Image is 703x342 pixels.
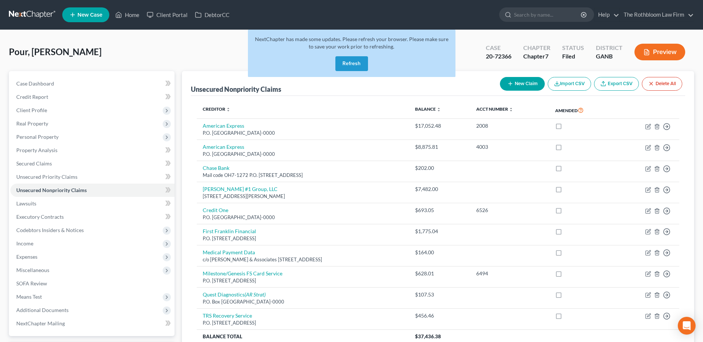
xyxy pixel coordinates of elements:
[10,184,175,197] a: Unsecured Nonpriority Claims
[203,319,403,326] div: P.O. [STREET_ADDRESS]
[10,170,175,184] a: Unsecured Priority Claims
[203,172,403,179] div: Mail code OH7-1272 P.O. [STREET_ADDRESS]
[203,214,403,221] div: P.O. [GEOGRAPHIC_DATA]-0000
[523,52,550,61] div: Chapter
[203,291,266,298] a: Quest Diagnostics(AR Strat)
[437,107,441,112] i: unfold_more
[203,144,244,150] a: American Express
[203,298,403,305] div: P.O. Box [GEOGRAPHIC_DATA]-0000
[16,214,64,220] span: Executory Contracts
[415,106,441,112] a: Balance unfold_more
[514,8,582,21] input: Search by name...
[16,107,47,113] span: Client Profile
[415,333,441,339] span: $37,436.38
[476,270,543,277] div: 6494
[16,200,36,207] span: Lawsuits
[415,122,464,130] div: $17,052.48
[596,52,623,61] div: GANB
[596,44,623,52] div: District
[203,186,278,192] a: [PERSON_NAME] #1 Group, LLC
[415,207,464,214] div: $693.05
[16,147,57,153] span: Property Analysis
[415,270,464,277] div: $628.01
[203,228,256,234] a: First Franklin Financial
[203,151,403,158] div: P.O. [GEOGRAPHIC_DATA]-0000
[16,254,37,260] span: Expenses
[16,280,47,286] span: SOFA Review
[191,85,281,94] div: Unsecured Nonpriority Claims
[203,123,244,129] a: American Express
[143,8,191,21] a: Client Portal
[203,249,255,255] a: Medical Payment Data
[415,228,464,235] div: $1,775.04
[203,193,403,200] div: [STREET_ADDRESS][PERSON_NAME]
[16,320,65,326] span: NextChapter Mailing
[16,174,77,180] span: Unsecured Priority Claims
[9,46,102,57] span: Pour, [PERSON_NAME]
[245,291,266,298] i: (AR Strat)
[16,187,87,193] span: Unsecured Nonpriority Claims
[203,235,403,242] div: P.O. [STREET_ADDRESS]
[16,94,48,100] span: Credit Report
[415,312,464,319] div: $456.46
[203,270,282,276] a: Milestone/Genesis FS Card Service
[678,317,696,335] div: Open Intercom Messenger
[203,106,231,112] a: Creditor unfold_more
[10,90,175,104] a: Credit Report
[16,227,84,233] span: Codebtors Insiders & Notices
[203,207,228,213] a: Credit One
[203,256,403,263] div: c/o [PERSON_NAME] & Associates [STREET_ADDRESS]
[500,77,545,91] button: New Claim
[415,185,464,193] div: $7,482.00
[562,44,584,52] div: Status
[203,277,403,284] div: P.O. [STREET_ADDRESS]
[10,317,175,330] a: NextChapter Mailing
[16,267,49,273] span: Miscellaneous
[634,44,685,60] button: Preview
[594,8,619,21] a: Help
[415,249,464,256] div: $164.00
[509,107,513,112] i: unfold_more
[335,56,368,71] button: Refresh
[620,8,694,21] a: The Rothbloom Law Firm
[476,143,543,151] div: 4003
[486,52,511,61] div: 20-72366
[548,77,591,91] button: Import CSV
[16,160,52,167] span: Secured Claims
[16,120,48,127] span: Real Property
[226,107,231,112] i: unfold_more
[112,8,143,21] a: Home
[16,134,59,140] span: Personal Property
[10,210,175,224] a: Executory Contracts
[642,77,682,91] button: Delete All
[562,52,584,61] div: Filed
[77,12,102,18] span: New Case
[16,294,42,300] span: Means Test
[16,80,54,87] span: Case Dashboard
[10,157,175,170] a: Secured Claims
[415,291,464,298] div: $107.53
[10,77,175,90] a: Case Dashboard
[255,36,448,50] span: NextChapter has made some updates. Please refresh your browser. Please make sure to save your wor...
[203,165,229,171] a: Chase Bank
[16,240,33,247] span: Income
[486,44,511,52] div: Case
[476,122,543,130] div: 2008
[203,130,403,137] div: P.O. [GEOGRAPHIC_DATA]-0000
[415,164,464,172] div: $202.00
[191,8,233,21] a: DebtorCC
[476,106,513,112] a: Acct Number unfold_more
[16,307,69,313] span: Additional Documents
[10,197,175,210] a: Lawsuits
[10,144,175,157] a: Property Analysis
[523,44,550,52] div: Chapter
[415,143,464,151] div: $8,875.81
[545,53,548,60] span: 7
[549,102,614,119] th: Amended
[203,312,252,319] a: TRS Recovery Service
[10,277,175,290] a: SOFA Review
[476,207,543,214] div: 6526
[594,77,639,91] a: Export CSV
